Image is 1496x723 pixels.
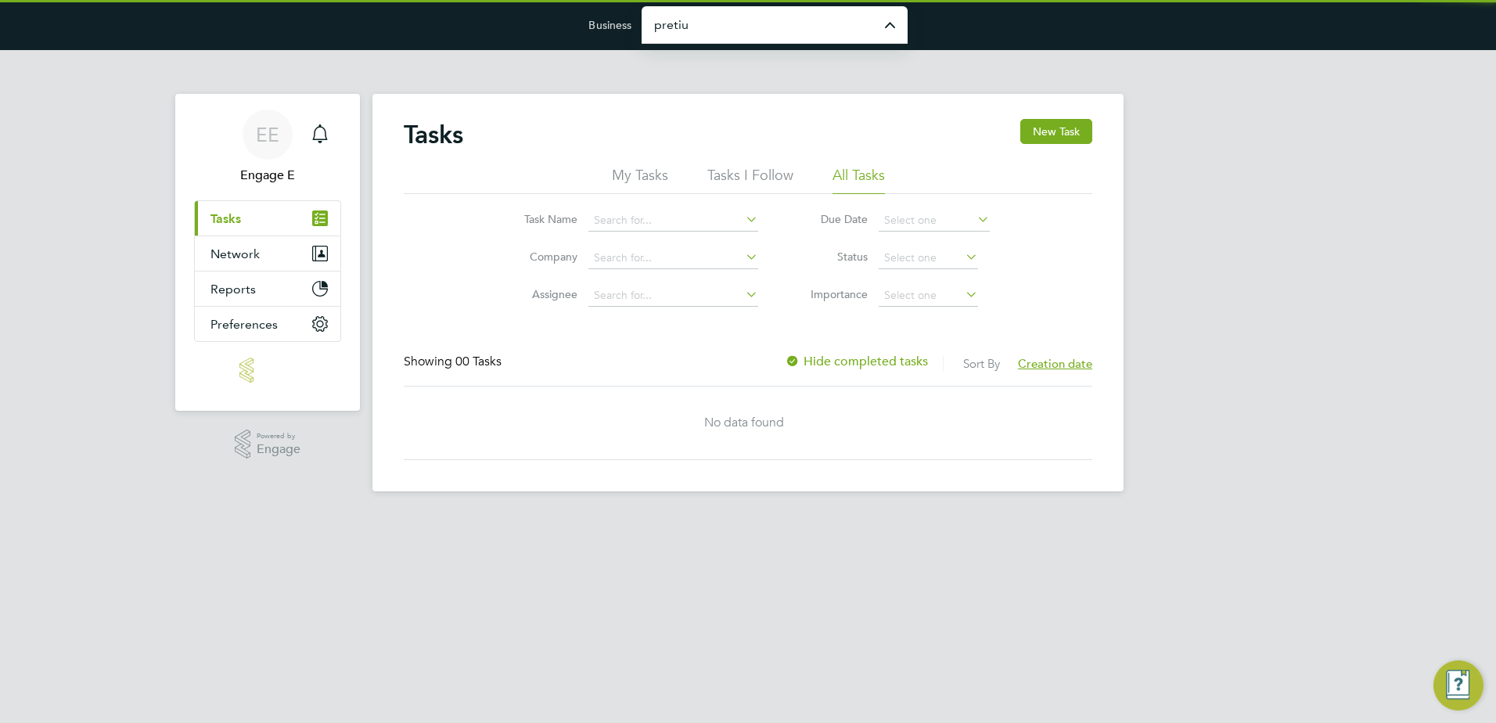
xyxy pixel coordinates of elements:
input: Select one [879,210,990,232]
input: Select one [879,285,978,307]
label: Company [507,250,577,264]
label: Sort By [963,356,1000,371]
span: Tasks [210,211,241,226]
span: Reports [210,282,256,297]
span: Preferences [210,317,278,332]
label: Task Name [507,212,577,226]
label: Hide completed tasks [785,354,928,369]
img: engage-logo-retina.png [239,358,296,383]
h2: Tasks [404,119,463,150]
label: Assignee [507,287,577,301]
span: EE [256,124,279,145]
input: Search for... [588,210,758,232]
button: Reports [195,272,340,306]
button: Network [195,236,340,271]
a: Tasks [195,201,340,236]
span: Creation date [1018,356,1092,371]
input: Select one [879,247,978,269]
span: Engage [257,443,300,456]
label: Importance [797,287,868,301]
input: Search for... [588,247,758,269]
li: All Tasks [833,166,885,194]
nav: Main navigation [175,94,360,411]
label: Status [797,250,868,264]
button: Engage Resource Center [1433,660,1483,710]
li: My Tasks [612,166,668,194]
span: 00 Tasks [455,354,502,369]
input: Search for... [588,285,758,307]
a: EEEngage E [194,110,341,185]
div: No data found [404,415,1084,431]
button: Preferences [195,307,340,341]
a: Go to home page [194,358,341,383]
span: Engage E [194,166,341,185]
span: Network [210,246,260,261]
div: Showing [404,354,505,370]
button: New Task [1020,119,1092,144]
label: Business [588,18,631,32]
li: Tasks I Follow [707,166,793,194]
label: Due Date [797,212,868,226]
span: Powered by [257,430,300,443]
a: Powered byEngage [235,430,301,459]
